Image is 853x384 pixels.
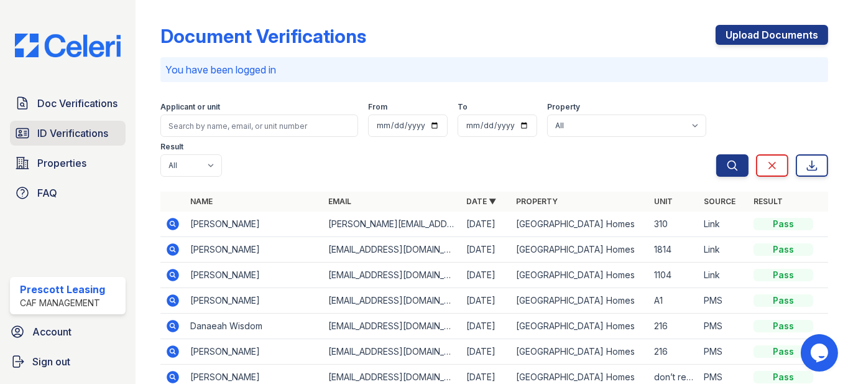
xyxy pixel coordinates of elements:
td: [GEOGRAPHIC_DATA] Homes [511,339,649,365]
a: Email [328,197,351,206]
span: FAQ [37,185,57,200]
a: ID Verifications [10,121,126,146]
td: Link [699,212,749,237]
label: Applicant or unit [160,102,220,112]
td: PMS [699,339,749,365]
span: Properties [37,156,86,171]
span: ID Verifications [37,126,108,141]
div: Document Verifications [160,25,366,47]
div: Pass [754,371,813,383]
a: Date ▼ [466,197,496,206]
div: Pass [754,269,813,281]
div: Pass [754,320,813,332]
a: Sign out [5,349,131,374]
td: [PERSON_NAME] [185,288,323,314]
td: [PERSON_NAME][EMAIL_ADDRESS][DOMAIN_NAME] [323,212,461,237]
a: Properties [10,151,126,176]
a: FAQ [10,180,126,205]
td: [PERSON_NAME] [185,237,323,263]
div: Pass [754,294,813,307]
label: To [458,102,468,112]
td: [PERSON_NAME] [185,212,323,237]
td: [GEOGRAPHIC_DATA] Homes [511,314,649,339]
a: Name [190,197,213,206]
td: Danaeah Wisdom [185,314,323,339]
label: From [368,102,387,112]
a: Property [516,197,558,206]
td: 310 [649,212,699,237]
a: Source [704,197,735,206]
div: Pass [754,243,813,256]
td: [DATE] [461,314,511,339]
div: Prescott Leasing [20,282,105,297]
td: [DATE] [461,212,511,237]
p: You have been logged in [165,62,823,77]
td: [GEOGRAPHIC_DATA] Homes [511,212,649,237]
span: Account [32,324,71,339]
td: [PERSON_NAME] [185,339,323,365]
td: 216 [649,339,699,365]
td: [EMAIL_ADDRESS][DOMAIN_NAME] [323,339,461,365]
td: PMS [699,288,749,314]
td: [GEOGRAPHIC_DATA] Homes [511,288,649,314]
td: [DATE] [461,237,511,263]
label: Property [547,102,580,112]
td: 216 [649,314,699,339]
span: Doc Verifications [37,96,118,111]
td: [EMAIL_ADDRESS][DOMAIN_NAME] [323,288,461,314]
div: CAF Management [20,297,105,309]
a: Result [754,197,783,206]
td: 1814 [649,237,699,263]
td: PMS [699,314,749,339]
a: Upload Documents [716,25,828,45]
img: CE_Logo_Blue-a8612792a0a2168367f1c8372b55b34899dd931a85d93a1a3d3e32e68fde9ad4.png [5,34,131,57]
td: [DATE] [461,288,511,314]
td: [DATE] [461,263,511,288]
iframe: chat widget [801,334,841,372]
td: [GEOGRAPHIC_DATA] Homes [511,263,649,288]
td: [GEOGRAPHIC_DATA] Homes [511,237,649,263]
td: A1 [649,288,699,314]
td: Link [699,263,749,288]
td: [PERSON_NAME] [185,263,323,288]
label: Result [160,142,183,152]
span: Sign out [32,354,70,369]
div: Pass [754,345,813,358]
a: Unit [654,197,673,206]
td: Link [699,237,749,263]
div: Pass [754,218,813,230]
a: Account [5,319,131,344]
td: 1104 [649,263,699,288]
td: [DATE] [461,339,511,365]
td: [EMAIL_ADDRESS][DOMAIN_NAME] [323,237,461,263]
input: Search by name, email, or unit number [160,115,358,137]
a: Doc Verifications [10,91,126,116]
td: [EMAIL_ADDRESS][DOMAIN_NAME] [323,314,461,339]
td: [EMAIL_ADDRESS][DOMAIN_NAME] [323,263,461,288]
